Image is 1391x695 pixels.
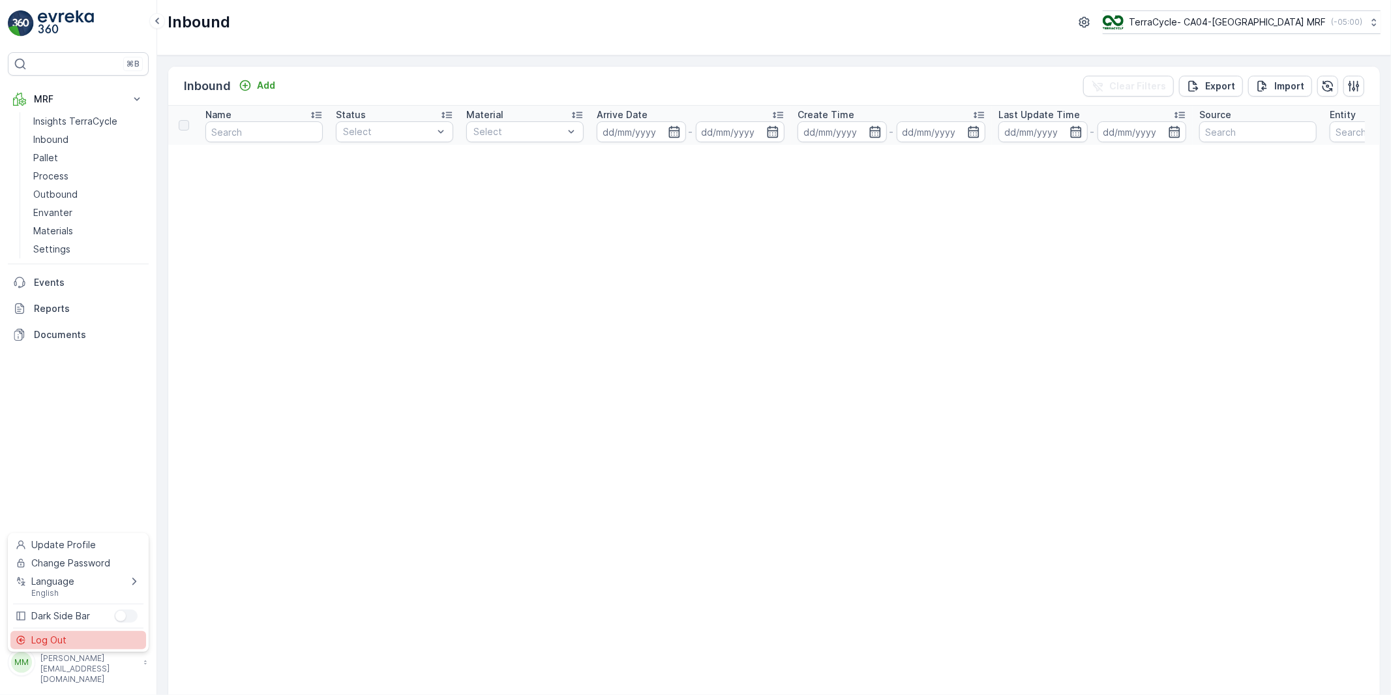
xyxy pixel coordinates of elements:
[1199,108,1231,121] p: Source
[1103,10,1381,34] button: TerraCycle- CA04-[GEOGRAPHIC_DATA] MRF(-05:00)
[1199,121,1317,142] input: Search
[33,188,78,201] p: Outbound
[31,557,110,570] span: Change Password
[168,12,230,33] p: Inbound
[33,170,68,183] p: Process
[11,652,32,673] div: MM
[1248,76,1312,97] button: Import
[34,302,143,315] p: Reports
[31,538,96,551] span: Update Profile
[33,224,73,238] p: Materials
[689,124,693,140] p: -
[8,322,149,348] a: Documents
[33,151,58,164] p: Pallet
[8,270,149,296] a: Events
[31,575,74,588] span: Language
[473,125,563,138] p: Select
[890,124,894,140] p: -
[336,108,366,121] p: Status
[8,10,34,37] img: logo
[798,108,854,121] p: Create Time
[28,149,149,167] a: Pallet
[31,610,90,623] span: Dark Side Bar
[34,93,123,106] p: MRF
[1103,15,1124,29] img: TC_8rdWMmT_gp9TRR3.png
[1274,80,1304,93] p: Import
[34,276,143,289] p: Events
[8,86,149,112] button: MRF
[33,133,68,146] p: Inbound
[597,108,648,121] p: Arrive Date
[28,131,149,149] a: Inbound
[1330,108,1356,121] p: Entity
[1109,80,1166,93] p: Clear Filters
[31,588,74,598] span: English
[1098,121,1187,142] input: dd/mm/yyyy
[28,185,149,204] a: Outbound
[1083,76,1174,97] button: Clear Filters
[8,533,149,652] ul: Menu
[28,222,149,240] a: Materials
[127,59,140,69] p: ⌘B
[38,10,94,37] img: logo_light-DOdMpM7g.png
[798,121,887,142] input: dd/mm/yyyy
[28,167,149,185] a: Process
[33,115,117,128] p: Insights TerraCycle
[205,121,323,142] input: Search
[1331,17,1362,27] p: ( -05:00 )
[998,121,1088,142] input: dd/mm/yyyy
[696,121,785,142] input: dd/mm/yyyy
[257,79,275,92] p: Add
[1179,76,1243,97] button: Export
[998,108,1080,121] p: Last Update Time
[33,206,72,219] p: Envanter
[40,653,137,685] p: [PERSON_NAME][EMAIL_ADDRESS][DOMAIN_NAME]
[466,108,503,121] p: Material
[184,77,231,95] p: Inbound
[1205,80,1235,93] p: Export
[343,125,433,138] p: Select
[34,328,143,341] p: Documents
[897,121,986,142] input: dd/mm/yyyy
[33,243,70,256] p: Settings
[28,240,149,258] a: Settings
[28,112,149,131] a: Insights TerraCycle
[1090,124,1095,140] p: -
[28,204,149,222] a: Envanter
[8,296,149,322] a: Reports
[31,634,67,647] span: Log Out
[1129,16,1326,29] p: TerraCycle- CA04-[GEOGRAPHIC_DATA] MRF
[233,78,280,93] button: Add
[8,640,149,685] button: MMMRF.CA04[PERSON_NAME][EMAIL_ADDRESS][DOMAIN_NAME]
[205,108,232,121] p: Name
[597,121,686,142] input: dd/mm/yyyy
